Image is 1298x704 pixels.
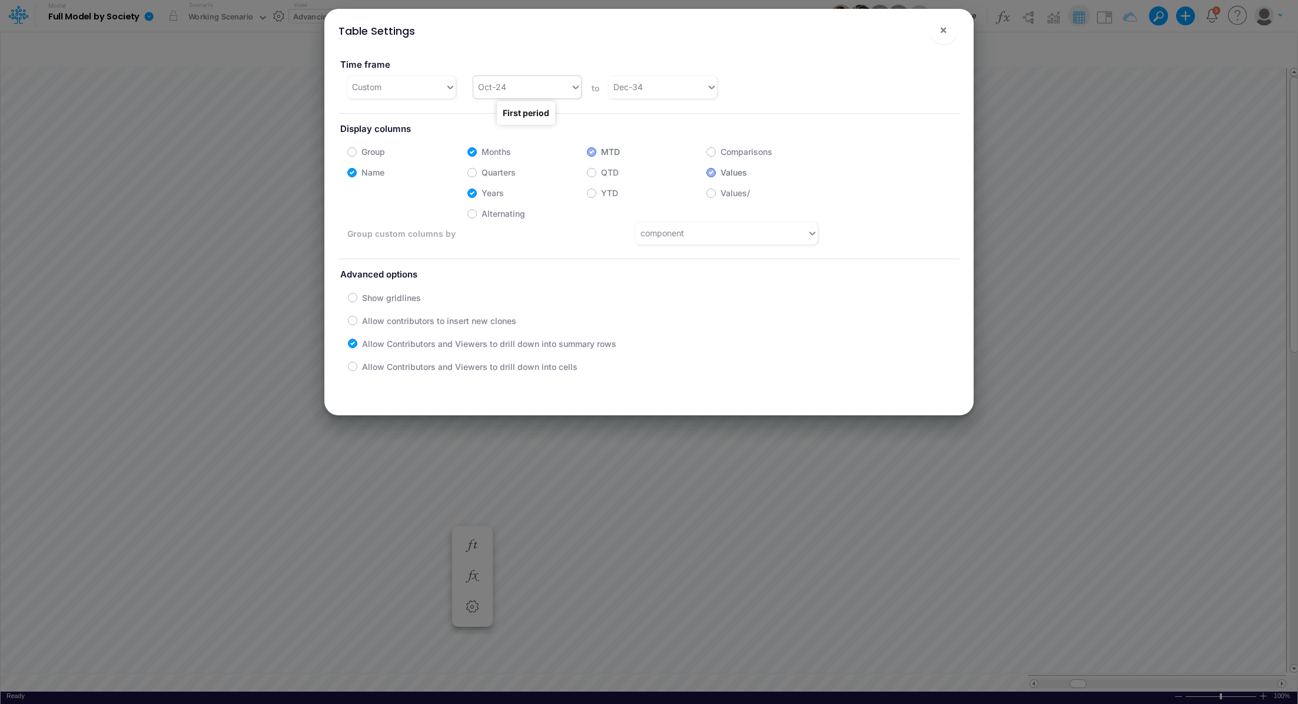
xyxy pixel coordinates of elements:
label: Months [482,146,511,158]
label: Display columns [338,118,960,140]
label: Values/ [721,187,750,199]
div: Custom [352,81,381,93]
label: Values [721,166,747,179]
label: Name [361,166,384,179]
div: Dec-34 [613,81,643,93]
label: Show gridlines [362,292,421,304]
div: Table Settings [338,23,415,39]
label: Comparisons [721,146,772,158]
div: component [640,227,684,239]
label: Allow Contributors and Viewers to drill down into cells [362,361,577,373]
strong: First period [503,108,549,118]
label: Group [361,146,385,158]
label: Alternating [482,207,525,220]
label: QTD [601,166,619,179]
label: Time frame [338,54,640,76]
div: Oct-24 [478,81,506,93]
label: Group custom columns by [347,227,507,240]
label: MTD [601,146,620,158]
label: Allow contributors to insert new clones [362,315,516,327]
button: Close [929,16,958,44]
label: Quarters [482,166,516,179]
span: × [940,22,947,37]
label: Advanced options [338,264,960,286]
label: Allow Contributors and Viewers to drill down into summary rows [362,338,616,350]
label: YTD [601,187,618,199]
label: to [590,82,600,94]
label: Years [482,187,504,199]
